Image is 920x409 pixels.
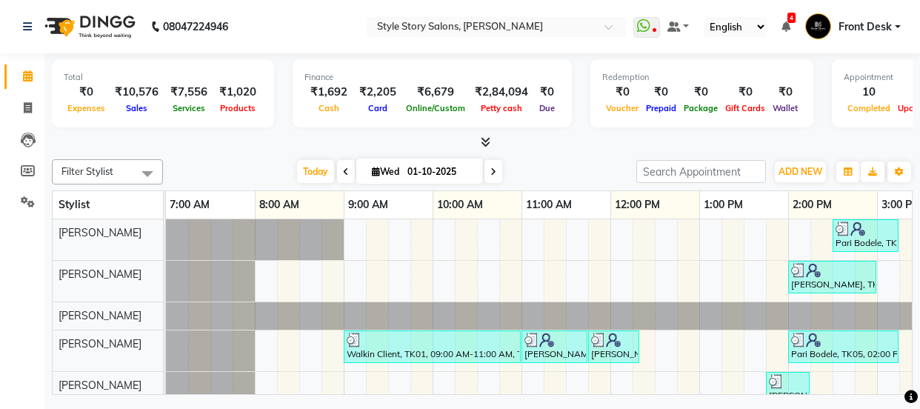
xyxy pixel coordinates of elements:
[64,71,262,84] div: Total
[59,309,141,322] span: [PERSON_NAME]
[590,333,638,361] div: [PERSON_NAME], TK03, 11:45 AM-12:20 PM, Hair Cut - Master - [DEMOGRAPHIC_DATA],[PERSON_NAME] Styling
[402,103,469,113] span: Online/Custom
[700,194,747,216] a: 1:00 PM
[721,103,769,113] span: Gift Cards
[769,103,801,113] span: Wallet
[721,84,769,101] div: ₹0
[642,103,680,113] span: Prepaid
[767,374,808,402] div: [PERSON_NAME], TK04, 01:45 PM-02:15 PM, Threading Eyebrow,Threading Eyebrow (₹70),Threading Upper...
[213,84,262,101] div: ₹1,020
[790,333,897,361] div: Pari Bodele, TK05, 02:00 PM-03:15 PM, Blow Dry With Curls,Shampoo & Styling [DEMOGRAPHIC_DATA] (₹...
[353,84,402,101] div: ₹2,205
[109,84,164,101] div: ₹10,576
[59,337,141,350] span: [PERSON_NAME]
[790,263,875,291] div: [PERSON_NAME], TK06, 02:00 PM-03:00 PM, Hair Cut - Master - [DEMOGRAPHIC_DATA],Global Colour Amon...
[536,103,559,113] span: Due
[64,84,109,101] div: ₹0
[256,194,303,216] a: 8:00 AM
[345,333,519,361] div: Walkin Client, TK01, 09:00 AM-11:00 AM, Touchup Amoniea Free-[DEMOGRAPHIC_DATA],[PERSON_NAME] Sha...
[523,333,586,361] div: [PERSON_NAME] Sir, TK02, 11:00 AM-11:45 AM, Hair Cut - Master - [DEMOGRAPHIC_DATA]
[402,84,469,101] div: ₹6,679
[779,166,822,177] span: ADD NEW
[477,103,526,113] span: Petty cash
[169,103,209,113] span: Services
[315,103,343,113] span: Cash
[164,84,213,101] div: ₹7,556
[642,84,680,101] div: ₹0
[602,71,801,84] div: Redemption
[38,6,139,47] img: logo
[522,194,576,216] a: 11:00 AM
[844,84,894,101] div: 10
[59,267,141,281] span: [PERSON_NAME]
[64,103,109,113] span: Expenses
[680,84,721,101] div: ₹0
[534,84,560,101] div: ₹0
[61,165,113,177] span: Filter Stylist
[781,20,790,33] a: 4
[611,194,664,216] a: 12:00 PM
[368,166,403,177] span: Wed
[769,84,801,101] div: ₹0
[59,226,141,239] span: [PERSON_NAME]
[834,222,897,250] div: Pari Bodele, TK05, 02:30 PM-03:15 PM, Gel Nail Polish Application (₹500)
[844,103,894,113] span: Completed
[602,84,642,101] div: ₹0
[602,103,642,113] span: Voucher
[122,103,151,113] span: Sales
[469,84,534,101] div: ₹2,84,094
[775,162,826,182] button: ADD NEW
[297,160,334,183] span: Today
[403,161,477,183] input: 2025-10-01
[216,103,259,113] span: Products
[163,6,228,47] b: 08047224946
[839,19,892,35] span: Front Desk
[166,194,213,216] a: 7:00 AM
[304,71,560,84] div: Finance
[787,13,796,23] span: 4
[59,379,141,392] span: [PERSON_NAME]
[304,84,353,101] div: ₹1,692
[59,198,90,211] span: Stylist
[636,160,766,183] input: Search Appointment
[433,194,487,216] a: 10:00 AM
[364,103,391,113] span: Card
[344,194,392,216] a: 9:00 AM
[805,13,831,39] img: Front Desk
[789,194,836,216] a: 2:00 PM
[680,103,721,113] span: Package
